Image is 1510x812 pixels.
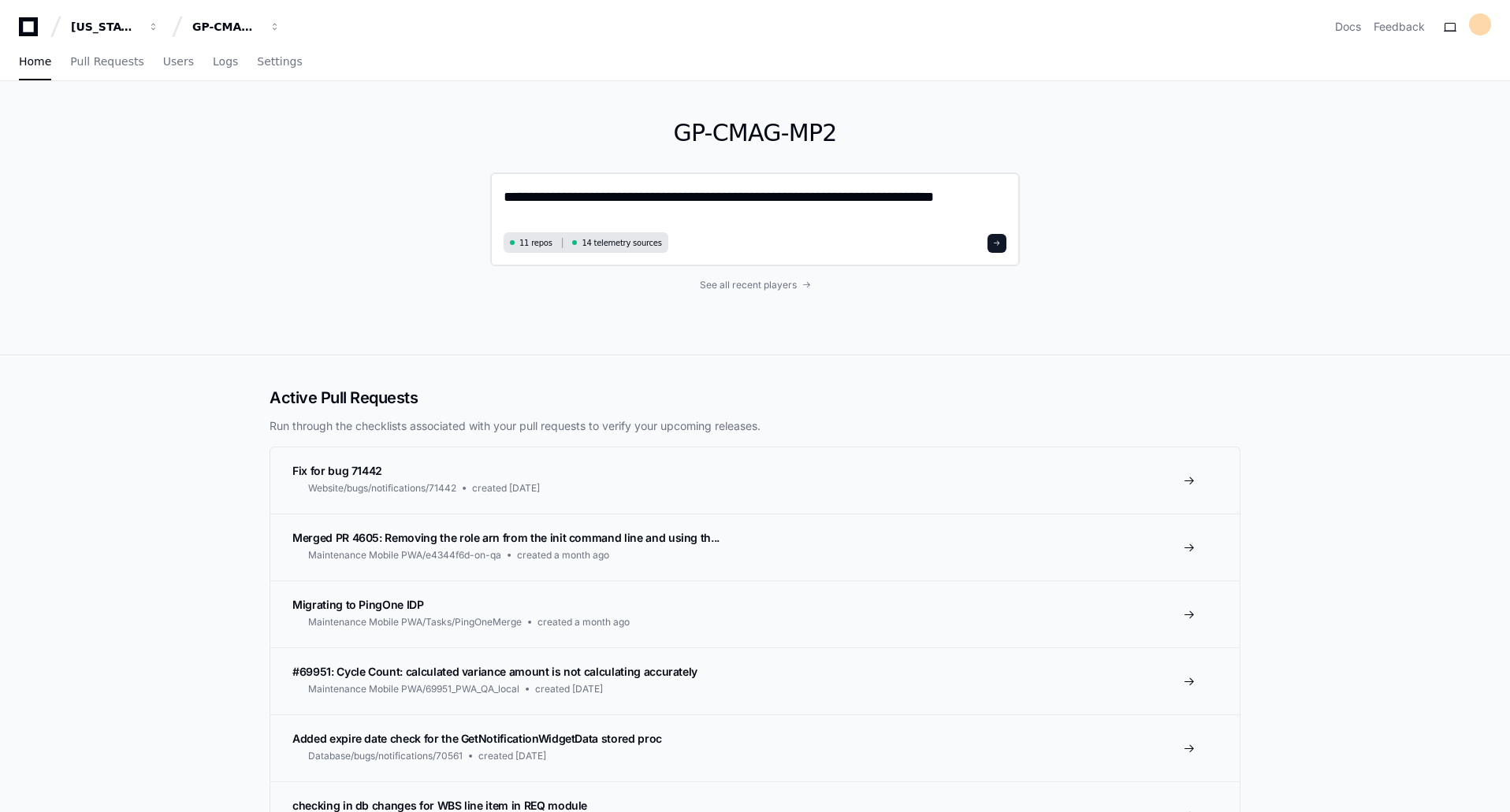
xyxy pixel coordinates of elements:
span: created a month ago [517,549,609,562]
span: created [DATE] [535,683,603,695]
a: Docs [1335,19,1361,35]
span: created a month ago [537,616,630,628]
button: Feedback [1374,19,1425,35]
span: Fix for bug 71442 [292,464,382,477]
span: Users [163,57,194,66]
div: GP-CMAG-MP2 [192,19,260,35]
a: Merged PR 4605: Removing the role arn from the init command line and using th...Maintenance Mobil... [270,514,1240,580]
span: created [DATE] [472,482,540,495]
span: #69951: Cycle Count: calculated variance amount is not calculating accurately [292,665,697,678]
a: Users [163,44,194,80]
span: Logs [213,57,238,66]
span: Maintenance Mobile PWA/Tasks/PingOneMerge [308,616,522,628]
span: Settings [257,57,302,66]
p: Run through the checklists associated with your pull requests to verify your upcoming releases. [270,418,1240,434]
span: created [DATE] [478,750,546,762]
button: GP-CMAG-MP2 [186,13,287,41]
a: Home [19,44,51,80]
span: checking in db changes for WBS line item in REQ module [292,799,587,812]
div: [US_STATE] Pacific [71,19,139,35]
span: See all recent players [700,279,797,291]
button: [US_STATE] Pacific [65,13,166,41]
span: Maintenance Mobile PWA/e4344f6d-on-qa [308,549,501,562]
a: #69951: Cycle Count: calculated variance amount is not calculating accuratelyMaintenance Mobile P... [270,647,1240,714]
a: Fix for bug 71442Website/bugs/notifications/71442created [DATE] [270,447,1240,514]
a: Settings [257,44,302,80]
span: Database/bugs/notifications/70561 [308,750,463,762]
span: 11 repos [519,237,552,249]
a: Migrating to PingOne IDPMaintenance Mobile PWA/Tasks/PingOneMergecreated a month ago [270,580,1240,647]
span: Website/bugs/notifications/71442 [308,482,456,495]
span: Migrating to PingOne IDP [292,598,424,611]
span: 14 telemetry sources [582,237,661,249]
span: Merged PR 4605: Removing the role arn from the init command line and using th... [292,531,720,544]
h2: Active Pull Requests [270,387,1240,409]
h1: GP-CMAG-MP2 [490,119,1020,147]
span: Added expire date check for the GetNotificationWidgetData stored proc [292,732,662,745]
span: Home [19,57,51,66]
span: Pull Requests [70,57,143,66]
span: Maintenance Mobile PWA/69951_PWA_QA_local [308,683,519,695]
a: See all recent players [490,279,1020,291]
a: Logs [213,44,238,80]
a: Pull Requests [70,44,143,80]
a: Added expire date check for the GetNotificationWidgetData stored procDatabase/bugs/notifications/... [270,714,1240,781]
